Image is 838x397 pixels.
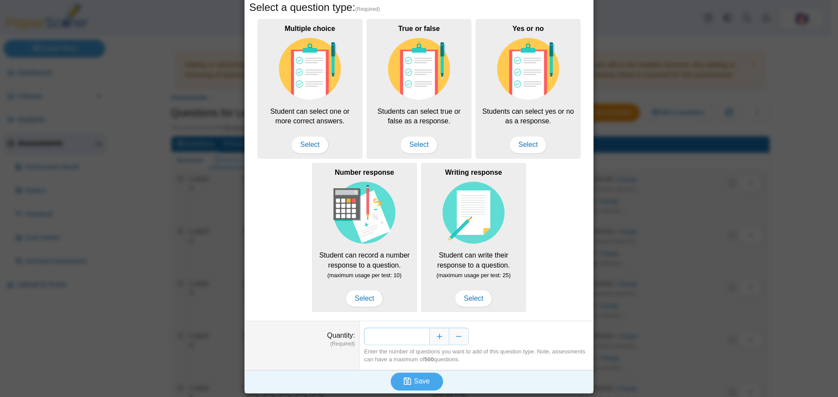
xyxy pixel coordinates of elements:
[445,169,502,176] b: Writing response
[279,38,341,100] img: item-type-multiple-choice.svg
[509,136,547,153] span: Select
[455,290,492,307] span: Select
[355,6,380,13] span: (Required)
[312,163,417,312] div: Student can record a number response to a question.
[400,136,438,153] span: Select
[424,356,434,363] b: 500
[291,136,329,153] span: Select
[429,328,449,345] button: Increase
[512,25,544,32] b: Yes or no
[327,332,355,339] label: Quantity
[497,38,559,100] img: item-type-multiple-choice.svg
[421,163,526,312] div: Student can write their response to a question.
[367,19,471,159] div: Students can select true or false as a response.
[249,340,355,348] dfn: (Required)
[436,272,511,278] small: (maximum usage per test: 25)
[443,182,505,244] img: item-type-writing-response.svg
[346,290,383,307] span: Select
[285,25,335,32] b: Multiple choice
[258,19,362,159] div: Student can select one or more correct answers.
[388,38,450,100] img: item-type-multiple-choice.svg
[449,328,469,345] button: Decrease
[364,348,589,363] div: Enter the number of questions you want to add of this question type. Note, assessments can have a...
[476,19,580,159] div: Students can select yes or no as a response.
[327,272,402,278] small: (maximum usage per test: 10)
[391,373,443,390] button: Save
[414,377,429,385] span: Save
[398,25,440,32] b: True or false
[335,169,394,176] b: Number response
[333,182,395,244] img: item-type-number-response.svg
